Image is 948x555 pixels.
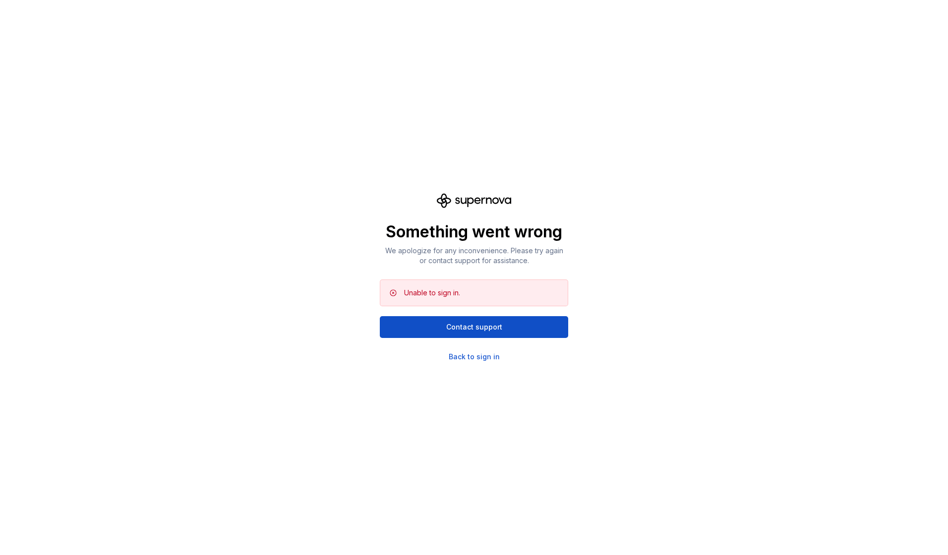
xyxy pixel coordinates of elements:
a: Back to sign in [449,352,500,362]
button: Contact support [380,316,568,338]
p: We apologize for any inconvenience. Please try again or contact support for assistance. [380,246,568,266]
div: Unable to sign in. [404,288,460,298]
span: Contact support [446,322,502,332]
p: Something went wrong [380,222,568,242]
